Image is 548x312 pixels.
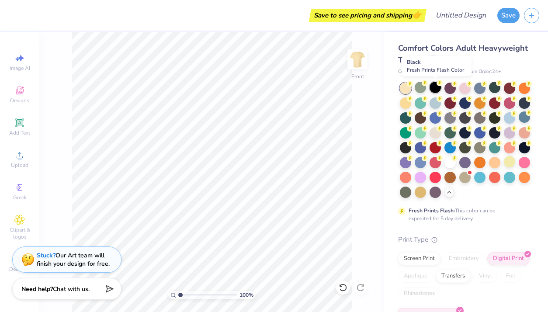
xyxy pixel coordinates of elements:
[500,270,521,283] div: Foil
[53,285,90,293] span: Chat with us.
[412,10,422,20] span: 👉
[4,226,35,240] span: Clipart & logos
[398,43,528,65] span: Comfort Colors Adult Heavyweight T-Shirt
[407,66,464,73] span: Fresh Prints Flash Color
[473,270,498,283] div: Vinyl
[11,162,28,169] span: Upload
[37,251,55,260] strong: Stuck?
[37,251,110,268] div: Our Art team will finish your design for free.
[9,266,30,273] span: Decorate
[10,65,30,72] span: Image AI
[429,7,493,24] input: Untitled Design
[409,207,516,222] div: This color can be expedited for 5 day delivery.
[409,207,455,214] strong: Fresh Prints Flash:
[402,56,472,76] div: Black
[9,129,30,136] span: Add Text
[10,97,29,104] span: Designs
[239,291,253,299] span: 100 %
[351,73,364,80] div: Front
[311,9,424,22] div: Save to see pricing and shipping
[398,270,433,283] div: Applique
[349,51,366,68] img: Front
[458,68,501,76] span: Minimum Order: 24 +
[398,235,531,245] div: Print Type
[436,270,471,283] div: Transfers
[13,194,27,201] span: Greek
[398,68,430,76] span: Comfort Colors
[398,252,440,265] div: Screen Print
[443,252,485,265] div: Embroidery
[398,287,440,300] div: Rhinestones
[21,285,53,293] strong: Need help?
[497,8,520,23] button: Save
[487,252,530,265] div: Digital Print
